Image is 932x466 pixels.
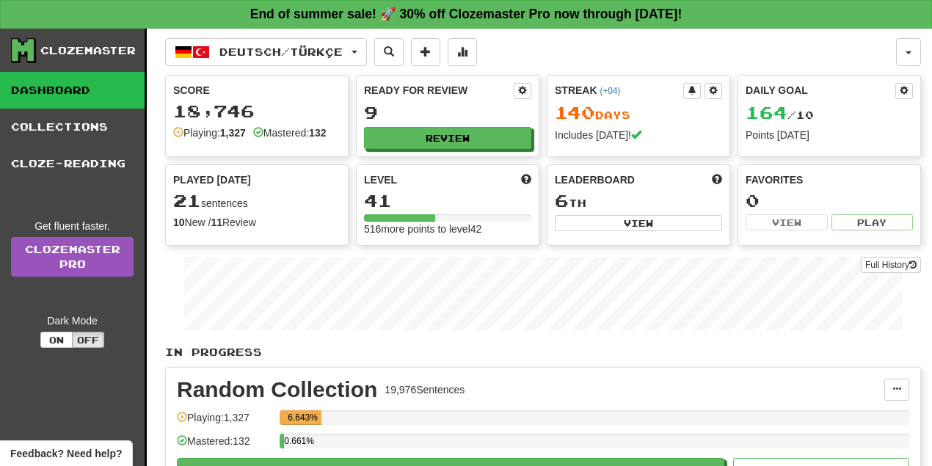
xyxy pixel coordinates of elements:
[555,103,722,123] div: Day s
[177,379,377,401] div: Random Collection
[374,38,404,66] button: Search sentences
[165,345,921,360] p: In Progress
[177,410,272,434] div: Playing: 1,327
[72,332,104,348] button: Off
[173,192,341,211] div: sentences
[746,172,913,187] div: Favorites
[385,382,465,397] div: 19,976 Sentences
[10,446,122,461] span: Open feedback widget
[411,38,440,66] button: Add sentence to collection
[746,102,787,123] span: 164
[746,83,895,99] div: Daily Goal
[173,125,246,140] div: Playing:
[555,172,635,187] span: Leaderboard
[861,257,921,273] button: Full History
[220,127,246,139] strong: 1,327
[746,192,913,210] div: 0
[364,222,531,236] div: 516 more points to level 42
[364,192,531,210] div: 41
[746,109,814,121] span: / 10
[40,332,73,348] button: On
[173,83,341,98] div: Score
[600,86,620,96] a: (+04)
[40,43,136,58] div: Clozemaster
[173,172,251,187] span: Played [DATE]
[284,410,321,425] div: 6.643%
[555,83,683,98] div: Streak
[11,313,134,328] div: Dark Mode
[364,172,397,187] span: Level
[712,172,722,187] span: This week in points, UTC
[309,127,326,139] strong: 132
[555,215,722,231] button: View
[219,45,343,58] span: Deutsch / Türkçe
[11,237,134,277] a: ClozemasterPro
[173,216,185,228] strong: 10
[253,125,327,140] div: Mastered:
[555,102,595,123] span: 140
[364,103,531,122] div: 9
[177,434,272,458] div: Mastered: 132
[250,7,682,21] strong: End of summer sale! 🚀 30% off Clozemaster Pro now through [DATE]!
[555,192,722,211] div: th
[746,214,828,230] button: View
[173,190,201,211] span: 21
[11,219,134,233] div: Get fluent faster.
[364,83,514,98] div: Ready for Review
[555,190,569,211] span: 6
[448,38,477,66] button: More stats
[173,102,341,120] div: 18,746
[831,214,914,230] button: Play
[746,128,913,142] div: Points [DATE]
[364,127,531,149] button: Review
[521,172,531,187] span: Score more points to level up
[555,128,722,142] div: Includes [DATE]!
[173,215,341,230] div: New / Review
[165,38,367,66] button: Deutsch/Türkçe
[211,216,222,228] strong: 11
